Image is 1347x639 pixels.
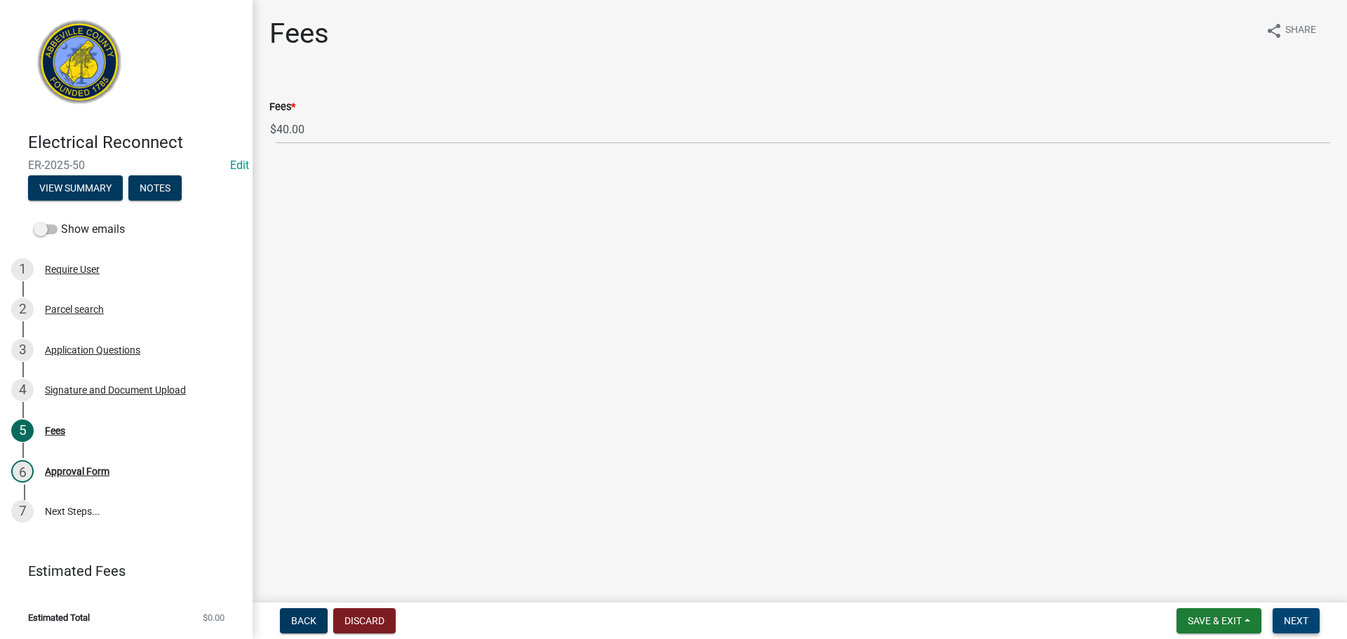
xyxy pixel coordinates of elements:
span: Save & Exit [1188,615,1242,626]
div: 2 [11,298,34,321]
span: Back [291,615,316,626]
label: Show emails [34,221,125,238]
div: 1 [11,258,34,281]
div: Application Questions [45,345,140,355]
span: Next [1284,615,1308,626]
div: Require User [45,264,100,274]
i: share [1266,22,1282,39]
wm-modal-confirm: Edit Application Number [230,159,249,172]
div: 6 [11,460,34,483]
button: Next [1273,608,1320,633]
button: View Summary [28,175,123,201]
button: Back [280,608,328,633]
h1: Fees [269,17,329,51]
img: Abbeville County, South Carolina [28,15,131,118]
a: Estimated Fees [11,557,230,585]
div: Signature and Document Upload [45,385,186,395]
button: Save & Exit [1177,608,1261,633]
label: Fees [269,102,295,112]
span: $ [269,115,277,144]
div: 3 [11,339,34,361]
wm-modal-confirm: Notes [128,183,182,194]
span: Share [1285,22,1316,39]
div: Approval Form [45,466,109,476]
div: Fees [45,426,65,436]
span: ER-2025-50 [28,159,224,172]
a: Edit [230,159,249,172]
div: Parcel search [45,304,104,314]
h4: Electrical Reconnect [28,133,241,153]
button: Discard [333,608,396,633]
div: 7 [11,500,34,523]
span: $0.00 [203,613,224,622]
button: Notes [128,175,182,201]
wm-modal-confirm: Summary [28,183,123,194]
div: 4 [11,379,34,401]
span: Estimated Total [28,613,90,622]
button: shareShare [1254,17,1327,44]
div: 5 [11,419,34,442]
